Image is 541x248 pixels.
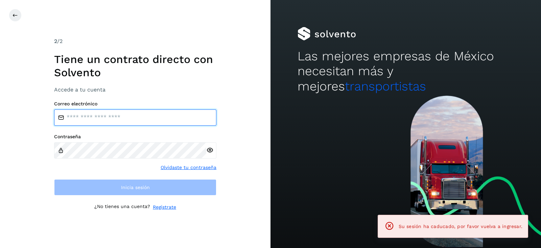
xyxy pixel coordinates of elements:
label: Contraseña [54,134,216,140]
span: Su sesión ha caducado, por favor vuelva a ingresar. [399,224,522,229]
a: Regístrate [153,204,176,211]
span: Inicia sesión [121,185,150,190]
div: /2 [54,37,216,45]
span: transportistas [345,79,426,94]
h3: Accede a tu cuenta [54,86,216,93]
span: 2 [54,38,57,44]
h1: Tiene un contrato directo con Solvento [54,53,216,79]
button: Inicia sesión [54,179,216,195]
h2: Las mejores empresas de México necesitan más y mejores [298,49,514,94]
label: Correo electrónico [54,101,216,107]
a: Olvidaste tu contraseña [161,164,216,171]
p: ¿No tienes una cuenta? [94,204,150,211]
